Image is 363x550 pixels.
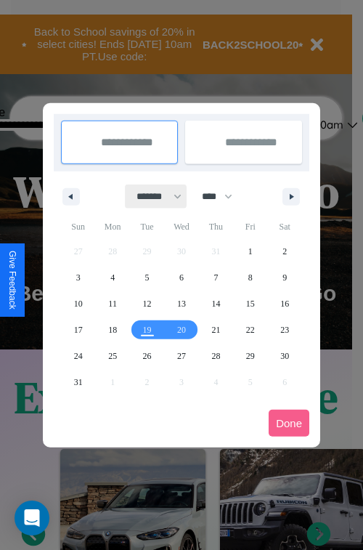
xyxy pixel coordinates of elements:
span: 21 [211,317,220,343]
span: Tue [130,215,164,238]
button: 18 [95,317,129,343]
button: 25 [95,343,129,369]
span: 20 [177,317,186,343]
span: Sat [268,215,302,238]
span: 13 [177,291,186,317]
button: 10 [61,291,95,317]
span: 1 [248,238,253,264]
button: 7 [199,264,233,291]
span: 17 [74,317,83,343]
span: 25 [108,343,117,369]
span: 26 [143,343,152,369]
button: 5 [130,264,164,291]
span: 15 [246,291,255,317]
span: Thu [199,215,233,238]
span: 27 [177,343,186,369]
span: Sun [61,215,95,238]
span: 4 [110,264,115,291]
button: 1 [233,238,267,264]
span: 7 [213,264,218,291]
button: 11 [95,291,129,317]
span: 29 [246,343,255,369]
span: 19 [143,317,152,343]
button: 24 [61,343,95,369]
span: 9 [282,264,287,291]
span: 14 [211,291,220,317]
button: 19 [130,317,164,343]
span: Fri [233,215,267,238]
button: 27 [164,343,198,369]
button: 12 [130,291,164,317]
button: 20 [164,317,198,343]
button: 22 [233,317,267,343]
span: 28 [211,343,220,369]
button: 23 [268,317,302,343]
button: 14 [199,291,233,317]
span: 18 [108,317,117,343]
button: 2 [268,238,302,264]
span: 24 [74,343,83,369]
span: 23 [280,317,289,343]
button: 9 [268,264,302,291]
button: 28 [199,343,233,369]
span: 12 [143,291,152,317]
button: 21 [199,317,233,343]
button: 17 [61,317,95,343]
span: 2 [282,238,287,264]
span: Mon [95,215,129,238]
span: 11 [108,291,117,317]
button: 30 [268,343,302,369]
span: 10 [74,291,83,317]
button: 29 [233,343,267,369]
button: 6 [164,264,198,291]
button: 31 [61,369,95,395]
span: 6 [179,264,184,291]
span: 31 [74,369,83,395]
button: 15 [233,291,267,317]
span: 16 [280,291,289,317]
button: 26 [130,343,164,369]
span: Wed [164,215,198,238]
div: Give Feedback [7,251,17,310]
div: Open Intercom Messenger [15,501,49,535]
span: 22 [246,317,255,343]
button: 3 [61,264,95,291]
button: 4 [95,264,129,291]
button: 13 [164,291,198,317]
button: 8 [233,264,267,291]
span: 8 [248,264,253,291]
span: 30 [280,343,289,369]
span: 3 [76,264,81,291]
span: 5 [145,264,150,291]
button: 16 [268,291,302,317]
button: Done [269,410,309,437]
